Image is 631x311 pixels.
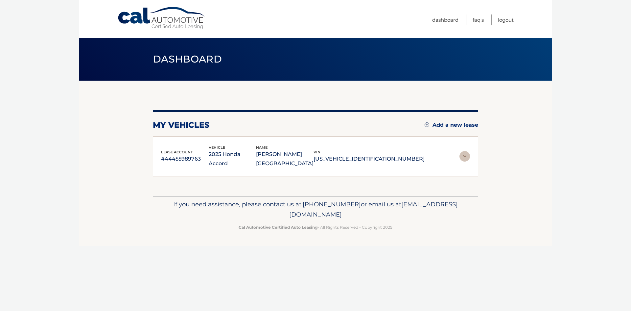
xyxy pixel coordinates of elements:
p: - All Rights Reserved - Copyright 2025 [157,224,474,231]
span: [PHONE_NUMBER] [303,200,361,208]
p: [US_VEHICLE_IDENTIFICATION_NUMBER] [314,154,425,164]
span: name [256,145,268,150]
a: Add a new lease [425,122,478,128]
strong: Cal Automotive Certified Auto Leasing [239,225,317,230]
span: vehicle [209,145,225,150]
span: Dashboard [153,53,222,65]
a: FAQ's [473,14,484,25]
p: #44455989763 [161,154,209,164]
a: Cal Automotive [117,7,206,30]
a: Logout [498,14,514,25]
p: [PERSON_NAME][GEOGRAPHIC_DATA] [256,150,314,168]
p: If you need assistance, please contact us at: or email us at [157,199,474,220]
h2: my vehicles [153,120,210,130]
img: add.svg [425,122,429,127]
a: Dashboard [432,14,458,25]
p: 2025 Honda Accord [209,150,256,168]
span: vin [314,150,320,154]
img: accordion-rest.svg [459,151,470,162]
span: lease account [161,150,193,154]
